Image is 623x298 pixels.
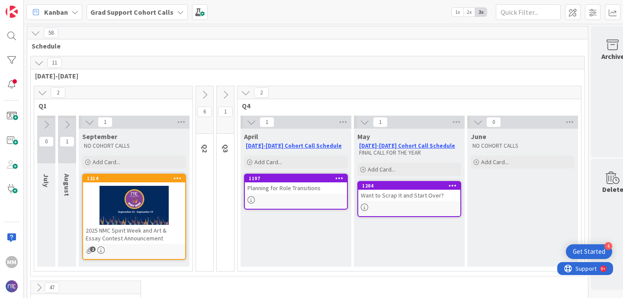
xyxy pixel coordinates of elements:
div: Open Get Started checklist, remaining modules: 4 [566,244,612,259]
div: MM [6,256,18,268]
span: April [244,132,258,141]
span: Add Card... [368,165,395,173]
div: 1204 [362,183,460,189]
span: 1 [260,117,274,127]
div: Planning for Role Transitions [245,182,347,194]
div: 1197Planning for Role Transitions [245,175,347,194]
div: 1214 [83,175,185,182]
span: 47 [45,282,59,293]
span: Add Card... [93,158,120,166]
span: 1 [98,117,112,127]
span: June [471,132,486,141]
span: 2 [254,87,269,98]
span: 3x [475,8,487,16]
span: 6 [197,107,212,117]
span: 1x [452,8,463,16]
span: Add Card... [481,158,509,166]
span: 1 [373,117,388,127]
span: Q1 [39,101,182,110]
a: [DATE]-[DATE] Cohort Call Schedule [359,142,455,149]
div: 1214 [87,175,185,181]
div: 2025 NMC Spirit Week and Art & Essay Contest Announcement [83,225,185,244]
img: avatar [6,280,18,292]
span: May [357,132,370,141]
div: 1204 [358,182,460,190]
div: 9+ [44,3,48,10]
span: 2x [463,8,475,16]
span: 2025-2026 [35,71,574,80]
span: August [63,174,71,196]
a: 1197Planning for Role Transitions [244,174,348,210]
div: Want to Scrap It and Start Over? [358,190,460,201]
a: 12142025 NMC Spirit Week and Art & Essay Contest Announcement [82,174,186,260]
img: Visit kanbanzone.com [6,6,18,18]
span: 11 [47,58,62,68]
p: NO COHORT CALLS [84,143,184,149]
div: 4 [604,242,612,250]
span: 2 [90,246,96,252]
div: 1204Want to Scrap It and Start Over? [358,182,460,201]
span: September [82,132,117,141]
span: Support [18,1,39,12]
span: Q3 [222,144,230,152]
input: Quick Filter... [496,4,561,20]
span: 1 [218,107,233,117]
a: [DATE]-[DATE] Cohort Call Schedule [246,142,342,149]
span: 58 [44,28,58,38]
div: 1197 [249,175,347,181]
span: 1 [60,136,74,147]
span: Schedule [32,42,577,50]
span: Q4 [242,101,570,110]
span: Q2 [201,144,209,152]
p: FINAL CALL FOR THE YEAR [359,149,459,156]
div: Get Started [573,247,605,256]
span: Kanban [44,7,68,17]
span: 2 [51,87,65,98]
span: 0 [39,136,54,147]
div: 1197 [245,175,347,182]
span: July [42,174,51,187]
div: 12142025 NMC Spirit Week and Art & Essay Contest Announcement [83,175,185,244]
b: Grad Support Cohort Calls [90,8,173,16]
span: Add Card... [254,158,282,166]
span: 0 [486,117,501,127]
a: 1204Want to Scrap It and Start Over? [357,181,461,217]
p: NO COHORT CALLS [472,143,573,149]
